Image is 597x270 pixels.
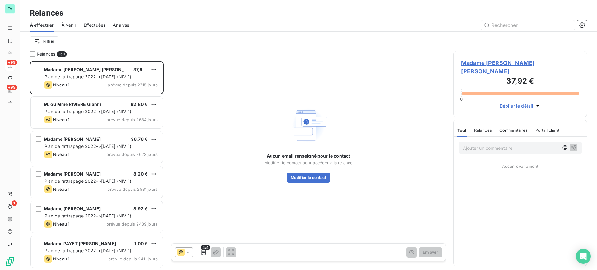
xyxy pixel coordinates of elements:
span: Tout [457,128,467,133]
h3: Relances [30,7,63,19]
span: Niveau 1 [53,82,69,87]
button: Modifier le contact [287,173,330,183]
span: 8,92 € [133,206,148,211]
span: Modifier le contact pour accéder à la relance [264,160,353,165]
span: Effectuées [84,22,106,28]
span: prévue depuis 2715 jours [108,82,158,87]
div: TA [5,4,15,14]
span: À venir [62,22,76,28]
span: 62,80 € [131,102,148,107]
span: Portail client [535,128,559,133]
h3: 37,92 € [461,76,579,88]
span: +99 [7,85,17,90]
span: Commentaires [499,128,528,133]
span: Plan de rattrapage 2022->[DATE] (NIV 1) [44,248,131,253]
span: Niveau 1 [53,222,69,227]
img: Empty state [289,106,328,145]
button: Filtrer [30,36,58,46]
span: 4/4 [201,245,210,250]
span: prévue depuis 2439 jours [106,222,158,227]
span: Madame [PERSON_NAME] [44,171,101,176]
span: Niveau 1 [53,117,69,122]
span: Plan de rattrapage 2022->[DATE] (NIV 1) [44,74,131,79]
span: prévue depuis 2411 jours [108,256,158,261]
span: +99 [7,60,17,65]
span: Niveau 1 [53,152,69,157]
span: Plan de rattrapage 2022->[DATE] (NIV 1) [44,109,131,114]
span: Madame [PERSON_NAME] [44,206,101,211]
span: 1 [12,200,17,206]
span: M. ou Mme RIVIERE Gianni [44,102,101,107]
input: Rechercher [481,20,575,30]
img: Logo LeanPay [5,256,15,266]
span: Niveau 1 [53,187,69,192]
span: prévue depuis 2623 jours [106,152,158,157]
span: Analyse [113,22,129,28]
div: Open Intercom Messenger [576,249,591,264]
span: Madame [PERSON_NAME] [PERSON_NAME] [44,67,139,72]
button: Déplier le détail [498,102,543,109]
span: Madame PAYET [PERSON_NAME] [44,241,116,246]
span: prévue depuis 2684 jours [106,117,158,122]
span: Relances [37,51,55,57]
span: 8,20 € [133,171,148,176]
span: Aucun email renseigné pour le contact [267,153,350,159]
span: prévue depuis 2531 jours [107,187,158,192]
span: 1,00 € [134,241,148,246]
span: 36,76 € [131,136,148,142]
span: Aucun évènement [502,164,538,169]
span: 259 [57,51,67,57]
span: Plan de rattrapage 2022->[DATE] (NIV 1) [44,178,131,184]
span: Relances [474,128,492,133]
button: Envoyer [419,247,442,257]
span: Plan de rattrapage 2022->[DATE] (NIV 1) [44,144,131,149]
span: À effectuer [30,22,54,28]
span: 0 [460,97,463,102]
span: Niveau 1 [53,256,69,261]
span: Déplier le détail [500,103,534,109]
span: Plan de rattrapage 2022->[DATE] (NIV 1) [44,213,131,218]
span: Madame [PERSON_NAME] [44,136,101,142]
span: Madame [PERSON_NAME] [PERSON_NAME] [461,59,579,76]
span: 37,92 € [133,67,150,72]
div: grid [30,61,164,270]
